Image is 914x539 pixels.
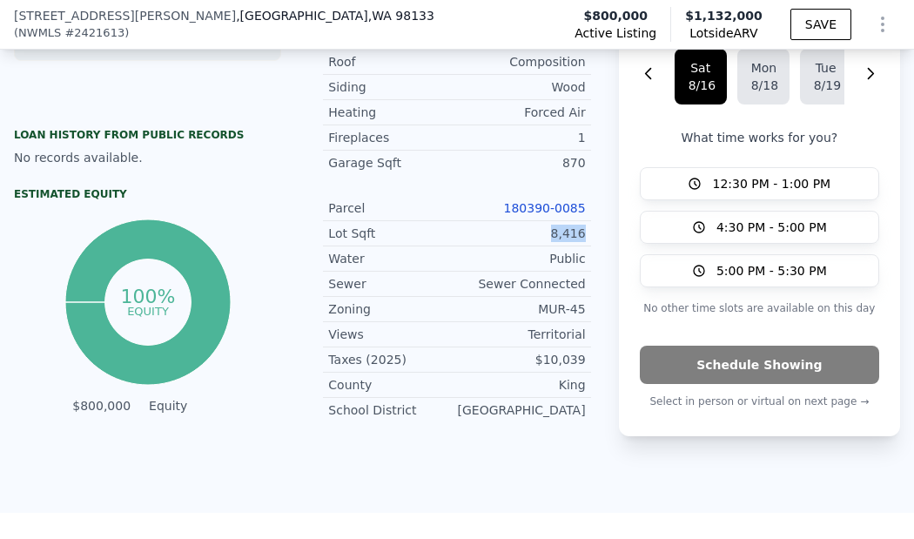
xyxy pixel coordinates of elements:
button: 4:30 PM - 5:00 PM [640,211,879,244]
div: 870 [457,154,586,172]
span: $800,000 [583,7,648,24]
p: What time works for you? [640,129,879,146]
div: No records available. [14,149,281,166]
span: Lotside ARV [685,24,763,42]
button: 12:30 PM - 1:00 PM [640,167,879,200]
div: Garage Sqft [328,154,457,172]
div: Wood [457,78,586,96]
span: # 2421613 [64,24,124,42]
button: 5:00 PM - 5:30 PM [640,254,879,287]
div: Mon [751,59,776,77]
div: Views [328,326,457,343]
div: Zoning [328,300,457,318]
div: 8/18 [751,77,776,94]
div: [GEOGRAPHIC_DATA] [457,401,586,419]
div: Public [457,250,586,267]
button: SAVE [790,9,851,40]
div: Estimated Equity [14,187,281,201]
div: Territorial [457,326,586,343]
div: Heating [328,104,457,121]
span: 5:00 PM - 5:30 PM [716,262,827,280]
td: Equity [145,396,224,415]
div: $10,039 [457,351,586,368]
div: 8/16 [689,77,713,94]
p: No other time slots are available on this day [640,298,879,319]
div: 1 [457,129,586,146]
div: Taxes (2025) [328,351,457,368]
span: $1,132,000 [685,9,763,23]
p: Select in person or virtual on next page → [640,391,879,412]
div: School District [328,401,457,419]
div: Sewer [328,275,457,293]
tspan: equity [127,304,169,317]
div: Loan history from public records [14,128,281,142]
div: 8/19 [814,77,838,94]
span: Active Listing [575,24,656,42]
div: Parcel [328,199,457,217]
tspan: 100% [120,286,175,307]
button: Mon8/18 [737,49,790,104]
div: Composition [457,53,586,71]
a: 180390-0085 [504,201,586,215]
div: MUR-45 [457,300,586,318]
div: King [457,376,586,394]
span: NWMLS [18,24,61,42]
button: Tue8/19 [800,49,852,104]
div: Lot Sqft [328,225,457,242]
button: Schedule Showing [640,346,879,384]
div: ( ) [14,24,129,42]
div: Sewer Connected [457,275,586,293]
div: Sat [689,59,713,77]
td: $800,000 [71,396,131,415]
span: , WA 98133 [368,9,434,23]
span: [STREET_ADDRESS][PERSON_NAME] [14,7,236,24]
div: 8,416 [457,225,586,242]
div: Tue [814,59,838,77]
div: County [328,376,457,394]
button: Sat8/16 [675,49,727,104]
span: 4:30 PM - 5:00 PM [716,219,827,236]
div: Water [328,250,457,267]
span: 12:30 PM - 1:00 PM [712,175,830,192]
div: Siding [328,78,457,96]
div: Fireplaces [328,129,457,146]
div: Roof [328,53,457,71]
div: Forced Air [457,104,586,121]
span: , [GEOGRAPHIC_DATA] [236,7,434,24]
button: Show Options [865,7,900,42]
